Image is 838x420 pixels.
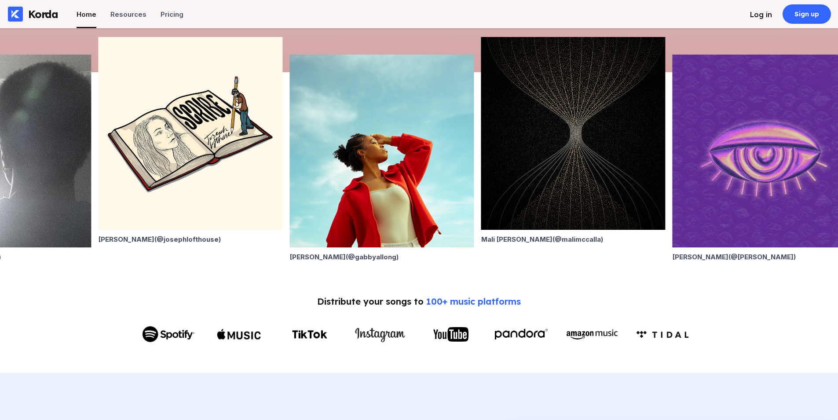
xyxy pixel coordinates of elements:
[77,10,96,18] div: Home
[426,296,521,307] span: 100+ music platforms
[354,325,406,344] img: Instagram
[481,37,666,230] img: Mali McCalla
[636,331,689,338] img: Amazon
[290,55,474,247] img: Gabby Allong
[292,330,327,339] img: TikTok
[481,235,666,243] div: Mali [PERSON_NAME] (@ malimccalla )
[99,37,283,230] img: Joseph Lofthouse
[750,10,772,19] div: Log in
[433,327,468,342] img: YouTube
[28,7,58,21] div: Korda
[317,296,521,307] div: Distribute your songs to
[290,253,474,261] div: [PERSON_NAME] (@ gabbyallong )
[794,10,820,18] div: Sign up
[783,4,831,24] a: Sign up
[142,326,195,342] img: Spotify
[217,322,261,346] img: Apple Music
[161,10,183,18] div: Pricing
[110,10,146,18] div: Resources
[566,327,618,342] img: Amazon
[99,235,283,243] div: [PERSON_NAME] (@ josephlofthouse )
[495,329,548,339] img: Pandora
